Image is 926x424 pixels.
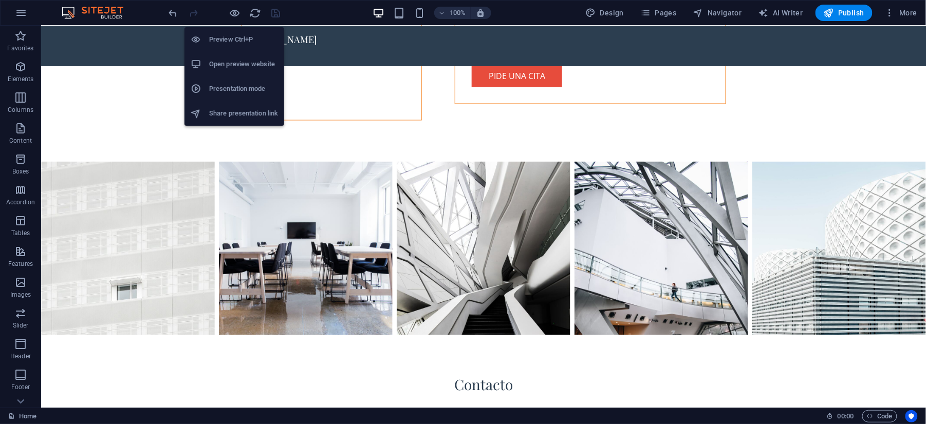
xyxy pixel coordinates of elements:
[582,5,628,21] button: Design
[881,5,921,21] button: More
[450,7,466,19] h6: 100%
[11,229,30,237] p: Tables
[434,7,471,19] button: 100%
[8,75,34,83] p: Elements
[754,5,807,21] button: AI Writer
[6,198,35,206] p: Accordion
[12,167,29,176] p: Boxes
[167,7,179,19] button: undo
[867,410,893,422] span: Code
[885,8,917,18] span: More
[10,352,31,360] p: Header
[9,137,32,145] p: Content
[827,410,854,422] h6: Session time
[13,321,29,330] p: Slider
[209,107,278,120] h6: Share presentation link
[168,7,179,19] i: Undo: Change text (Ctrl+Z)
[758,8,803,18] span: AI Writer
[59,7,136,19] img: Editor Logo
[209,33,278,46] h6: Preview Ctrl+P
[476,8,486,17] i: On resize automatically adjust zoom level to fit chosen device.
[8,106,33,114] p: Columns
[862,410,897,422] button: Code
[845,412,846,420] span: :
[209,58,278,70] h6: Open preview website
[689,5,746,21] button: Navigator
[249,7,262,19] button: reload
[10,291,31,299] p: Images
[8,410,36,422] a: Click to cancel selection. Double-click to open Pages
[640,8,676,18] span: Pages
[636,5,680,21] button: Pages
[586,8,624,18] span: Design
[11,383,30,391] p: Footer
[905,410,918,422] button: Usercentrics
[824,8,864,18] span: Publish
[8,260,33,268] p: Features
[838,410,854,422] span: 00 00
[7,44,33,52] p: Favorites
[816,5,873,21] button: Publish
[693,8,742,18] span: Navigator
[209,83,278,95] h6: Presentation mode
